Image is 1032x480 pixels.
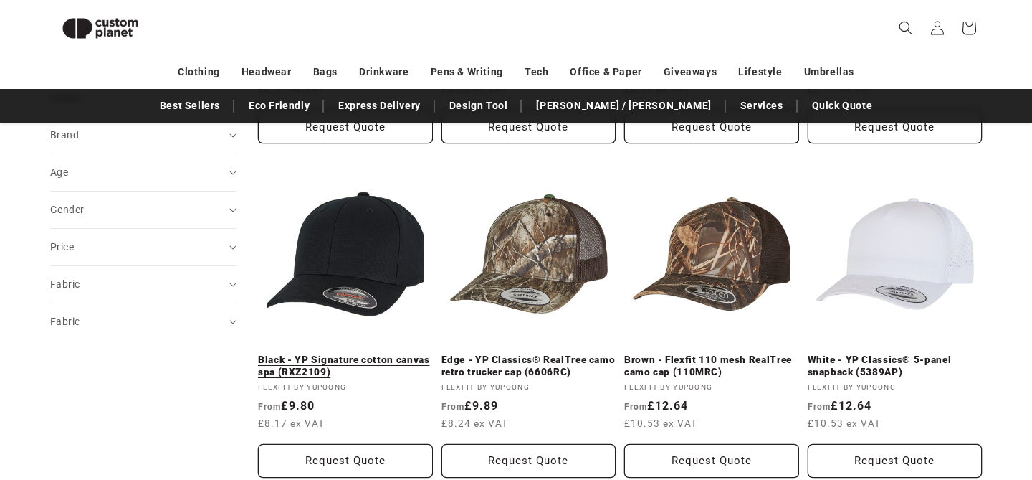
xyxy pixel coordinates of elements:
a: Express Delivery [331,93,428,118]
a: [PERSON_NAME] / [PERSON_NAME] [529,93,718,118]
summary: Search [890,12,922,44]
a: Design Tool [442,93,515,118]
span: Gender [50,204,84,215]
button: Request Quote [624,110,799,143]
button: Request Quote [258,110,433,143]
summary: Age (0 selected) [50,154,236,191]
a: Brown - Flexfit 110 mesh RealTree camo cap (110MRC) [624,354,799,379]
a: Office & Paper [570,60,641,85]
span: Fabric [50,316,80,327]
a: Umbrellas [804,60,854,85]
button: Request Quote [624,444,799,478]
a: Best Sellers [153,93,227,118]
summary: Gender (0 selected) [50,192,236,228]
a: Tech [525,60,548,85]
a: Eco Friendly [242,93,317,118]
span: Price [50,241,74,253]
button: Request Quote [808,110,983,143]
a: Quick Quote [805,93,880,118]
a: Headwear [242,60,292,85]
summary: Fabric (0 selected) [50,303,236,340]
span: Fabric [50,278,80,290]
button: Request Quote [441,110,616,143]
summary: Brand (0 selected) [50,117,236,154]
a: Giveaways [664,60,717,85]
a: Services [733,93,790,118]
button: Request Quote [441,444,616,478]
a: Lifestyle [738,60,782,85]
a: Pens & Writing [431,60,503,85]
summary: Fabric (0 selected) [50,266,236,303]
a: Drinkware [359,60,408,85]
summary: Price [50,229,236,265]
span: Brand [50,129,79,141]
a: Edge - YP Classics® RealTree camo retro trucker cap (6606RC) [441,354,616,379]
button: Request Quote [258,444,433,478]
a: Bags [313,60,338,85]
img: Custom Planet [50,6,150,51]
span: Age [50,166,68,178]
iframe: Chat Widget [786,325,1032,480]
a: Black - YP Signature cotton canvas spa (RXZ2109) [258,354,433,379]
a: Clothing [178,60,220,85]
